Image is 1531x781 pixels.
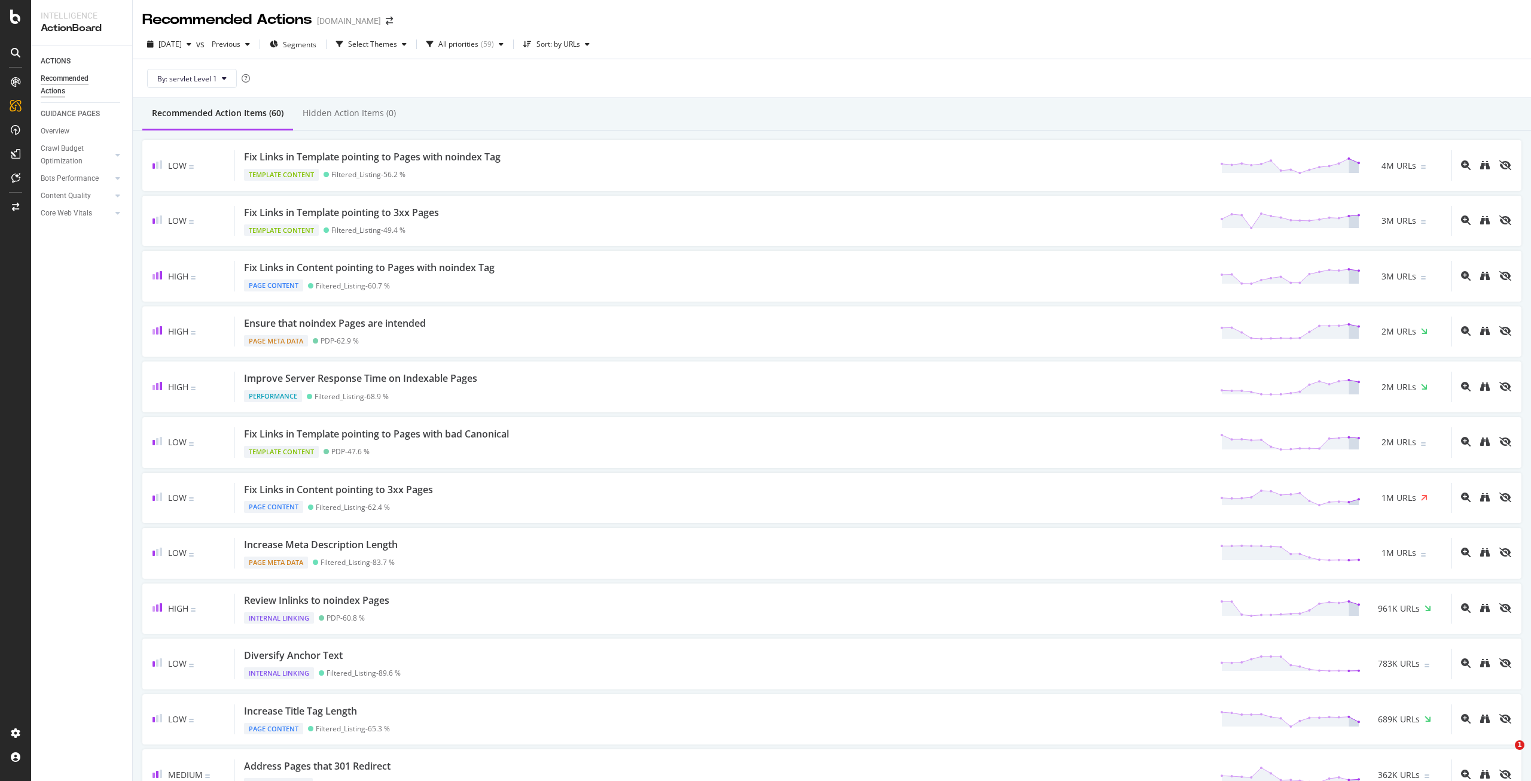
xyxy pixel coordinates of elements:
button: By: servlet Level 1 [147,69,237,88]
div: magnifying-glass-plus [1461,714,1471,724]
div: Core Web Vitals [41,207,92,220]
a: binoculars [1480,381,1490,393]
div: magnifying-glass-plus [1461,382,1471,391]
div: Page Meta Data [244,557,308,569]
button: All priorities(59) [422,35,508,54]
div: Filtered_Listing - 49.4 % [331,226,405,235]
div: magnifying-glass-plus [1461,160,1471,170]
span: 1 [1515,740,1524,750]
div: Improve Server Response Time on Indexable Pages [244,372,477,385]
span: High [168,271,188,282]
a: binoculars [1480,713,1490,725]
div: Increase Meta Description Length [244,538,398,552]
div: eye-slash [1499,603,1511,613]
span: 783K URLs [1378,658,1420,670]
span: Low [168,215,187,226]
div: binoculars [1480,548,1490,557]
div: binoculars [1480,160,1490,170]
div: Filtered_Listing - 68.9 % [315,392,389,401]
span: 2M URLs [1381,436,1416,448]
div: binoculars [1480,271,1490,281]
img: Equal [1421,165,1426,169]
a: binoculars [1480,547,1490,558]
span: 2M URLs [1381,326,1416,338]
div: Sort: by URLs [536,41,580,48]
div: Fix Links in Template pointing to Pages with bad Canonical [244,427,509,441]
div: Recommended Actions [142,10,312,30]
span: 1M URLs [1381,547,1416,559]
img: Equal [189,442,194,446]
div: eye-slash [1499,382,1511,391]
div: Address Pages that 301 Redirect [244,759,391,773]
a: Bots Performance [41,172,112,185]
div: Filtered_Listing - 65.3 % [316,724,390,733]
a: Content Quality [41,190,112,202]
a: binoculars [1480,271,1490,282]
div: ACTIONS [41,55,71,68]
div: magnifying-glass-plus [1461,493,1471,502]
img: Equal [1421,220,1426,224]
img: Equal [1421,276,1426,279]
a: GUIDANCE PAGES [41,108,124,120]
a: binoculars [1480,436,1490,448]
span: 4M URLs [1381,160,1416,172]
div: magnifying-glass-plus [1461,548,1471,557]
div: arrow-right-arrow-left [386,17,393,25]
div: magnifying-glass-plus [1461,603,1471,613]
span: 3M URLs [1381,271,1416,282]
div: binoculars [1480,382,1490,391]
div: Filtered_Listing - 56.2 % [331,170,405,179]
img: Equal [1421,442,1426,446]
span: Low [168,436,187,448]
a: binoculars [1480,160,1490,171]
a: ACTIONS [41,55,124,68]
span: Low [168,547,187,558]
div: Internal Linking [244,612,314,624]
div: GUIDANCE PAGES [41,108,100,120]
a: Crawl Budget Optimization [41,142,112,168]
button: Previous [207,35,255,54]
span: By: servlet Level 1 [157,74,217,84]
a: binoculars [1480,658,1490,669]
div: eye-slash [1499,326,1511,336]
span: 961K URLs [1378,603,1420,615]
div: Page Content [244,279,303,291]
span: 1M URLs [1381,492,1416,504]
div: Diversify Anchor Text [244,649,343,663]
span: Low [168,160,187,171]
div: Page Content [244,501,303,513]
div: eye-slash [1499,493,1511,502]
div: binoculars [1480,603,1490,613]
img: Equal [191,276,196,279]
span: Previous [207,39,240,49]
img: Equal [1421,553,1426,557]
div: Filtered_Listing - 83.7 % [321,558,395,567]
div: Filtered_Listing - 62.4 % [316,503,390,512]
div: Overview [41,125,69,138]
div: Fix Links in Content pointing to 3xx Pages [244,483,433,497]
button: Sort: by URLs [519,35,594,54]
a: binoculars [1480,215,1490,226]
div: magnifying-glass-plus [1461,326,1471,336]
span: Low [168,658,187,669]
div: Page Content [244,723,303,735]
button: [DATE] [142,35,196,54]
div: Crawl Budget Optimization [41,142,103,168]
a: Core Web Vitals [41,207,112,220]
div: magnifying-glass-plus [1461,215,1471,225]
div: eye-slash [1499,548,1511,557]
div: Page Meta Data [244,335,308,347]
div: Recommended Action Items (60) [152,107,283,119]
span: High [168,603,188,614]
div: ( 59 ) [481,41,494,48]
div: PDP - 60.8 % [327,613,365,622]
div: Template Content [244,446,319,458]
img: Equal [189,664,194,667]
a: binoculars [1480,603,1490,614]
div: PDP - 62.9 % [321,336,359,345]
img: Equal [191,387,196,390]
div: binoculars [1480,714,1490,724]
div: binoculars [1480,770,1490,779]
span: 2025 Sep. 1st [158,39,182,49]
div: Intelligence [41,10,123,22]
